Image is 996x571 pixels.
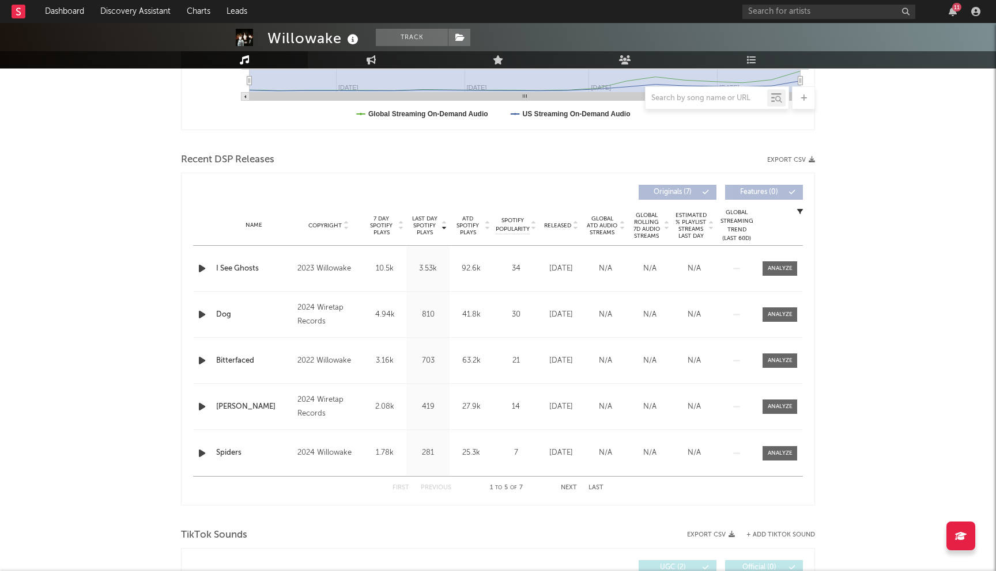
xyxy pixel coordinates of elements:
[409,215,440,236] span: Last Day Spotify Plays
[181,528,247,542] span: TikTok Sounds
[297,446,360,460] div: 2024 Willowake
[366,215,397,236] span: 7 Day Spotify Plays
[474,481,538,495] div: 1 5 7
[675,401,714,413] div: N/A
[588,485,603,491] button: Last
[586,215,618,236] span: Global ATD Audio Streams
[421,485,451,491] button: Previous
[542,263,580,275] div: [DATE]
[452,309,490,321] div: 41.8k
[586,309,625,321] div: N/A
[366,355,403,367] div: 3.16k
[308,222,342,229] span: Copyright
[496,355,536,367] div: 21
[542,355,580,367] div: [DATE]
[631,263,669,275] div: N/A
[366,309,403,321] div: 4.94k
[767,157,815,163] button: Export CSV
[409,263,447,275] div: 3.53k
[544,222,571,229] span: Released
[496,263,536,275] div: 34
[675,263,714,275] div: N/A
[267,29,361,48] div: Willowake
[631,447,669,459] div: N/A
[216,355,292,367] a: Bitterfaced
[639,185,716,200] button: Originals(7)
[523,110,631,118] text: US Streaming On-Demand Audio
[452,215,483,236] span: ATD Spotify Plays
[452,355,490,367] div: 63.2k
[725,185,803,200] button: Features(0)
[675,212,707,239] span: Estimated % Playlist Streams Last Day
[216,447,292,459] a: Spiders
[376,29,448,46] button: Track
[297,301,360,329] div: 2024 Wiretap Records
[646,94,767,103] input: Search by song name or URL
[510,485,517,490] span: of
[216,401,292,413] a: [PERSON_NAME]
[181,153,274,167] span: Recent DSP Releases
[496,216,530,234] span: Spotify Popularity
[366,401,403,413] div: 2.08k
[409,309,447,321] div: 810
[646,564,699,571] span: UGC ( 2 )
[495,485,502,490] span: to
[216,263,292,275] a: I See Ghosts
[586,263,625,275] div: N/A
[631,355,669,367] div: N/A
[216,309,292,321] a: Dog
[452,263,490,275] div: 92.6k
[409,401,447,413] div: 419
[631,401,669,413] div: N/A
[733,564,786,571] span: Official ( 0 )
[409,355,447,367] div: 703
[675,447,714,459] div: N/A
[675,355,714,367] div: N/A
[586,447,625,459] div: N/A
[675,309,714,321] div: N/A
[368,110,488,118] text: Global Streaming On-Demand Audio
[746,532,815,538] button: + Add TikTok Sound
[297,393,360,421] div: 2024 Wiretap Records
[646,189,699,196] span: Originals ( 7 )
[409,447,447,459] div: 281
[452,447,490,459] div: 25.3k
[366,263,403,275] div: 10.5k
[542,309,580,321] div: [DATE]
[366,447,403,459] div: 1.78k
[496,401,536,413] div: 14
[496,309,536,321] div: 30
[542,447,580,459] div: [DATE]
[452,401,490,413] div: 27.9k
[496,447,536,459] div: 7
[586,355,625,367] div: N/A
[297,354,360,368] div: 2022 Willowake
[952,3,961,12] div: 11
[719,208,754,243] div: Global Streaming Trend (Last 60D)
[631,309,669,321] div: N/A
[297,262,360,276] div: 2023 Willowake
[735,532,815,538] button: + Add TikTok Sound
[542,401,580,413] div: [DATE]
[393,485,409,491] button: First
[586,401,625,413] div: N/A
[742,5,915,19] input: Search for artists
[216,221,292,230] div: Name
[561,485,577,491] button: Next
[733,189,786,196] span: Features ( 0 )
[949,7,957,16] button: 11
[687,531,735,538] button: Export CSV
[631,212,662,239] span: Global Rolling 7D Audio Streams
